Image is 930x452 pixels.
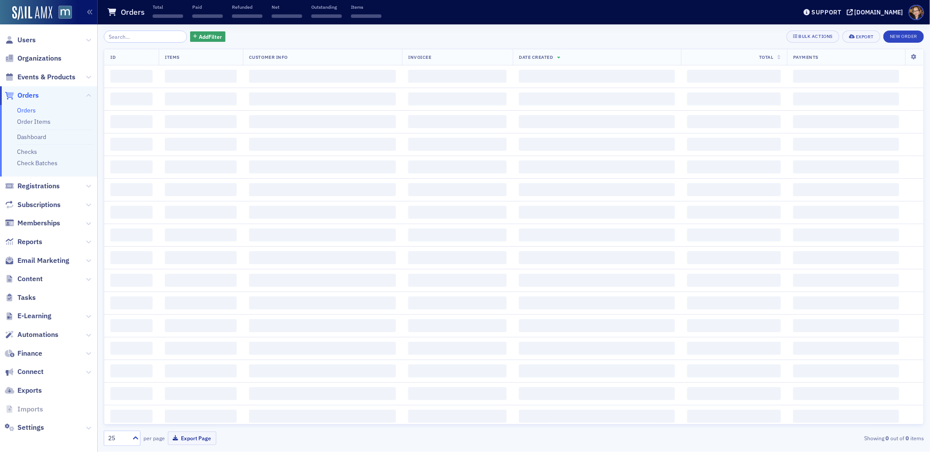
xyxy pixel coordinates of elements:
[249,54,288,60] span: Customer Info
[408,92,507,105] span: ‌
[17,237,42,247] span: Reports
[110,206,153,219] span: ‌
[793,319,899,332] span: ‌
[165,92,237,105] span: ‌
[165,138,237,151] span: ‌
[190,31,226,42] button: AddFilter
[104,31,187,43] input: Search…
[519,387,675,400] span: ‌
[408,319,507,332] span: ‌
[12,6,52,20] img: SailAMX
[793,251,899,264] span: ‌
[165,70,237,83] span: ‌
[793,410,899,423] span: ‌
[52,6,72,20] a: View Homepage
[249,115,396,128] span: ‌
[165,115,237,128] span: ‌
[110,70,153,83] span: ‌
[687,206,781,219] span: ‌
[110,296,153,309] span: ‌
[687,160,781,173] span: ‌
[519,115,675,128] span: ‌
[519,138,675,151] span: ‌
[17,256,69,265] span: Email Marketing
[17,274,43,284] span: Content
[793,296,899,309] span: ‌
[17,293,36,302] span: Tasks
[793,160,899,173] span: ‌
[519,183,675,196] span: ‌
[5,404,43,414] a: Imports
[5,54,61,63] a: Organizations
[811,8,841,16] div: Support
[110,274,153,287] span: ‌
[311,14,342,18] span: ‌
[165,319,237,332] span: ‌
[408,410,507,423] span: ‌
[17,200,61,210] span: Subscriptions
[408,228,507,241] span: ‌
[17,218,60,228] span: Memberships
[909,5,924,20] span: Profile
[192,14,223,18] span: ‌
[793,183,899,196] span: ‌
[17,311,51,321] span: E-Learning
[192,4,223,10] p: Paid
[5,311,51,321] a: E-Learning
[687,274,781,287] span: ‌
[793,342,899,355] span: ‌
[17,159,58,167] a: Check Batches
[311,4,342,10] p: Outstanding
[17,349,42,358] span: Finance
[165,228,237,241] span: ‌
[110,410,153,423] span: ‌
[519,70,675,83] span: ‌
[787,31,839,43] button: Bulk Actions
[17,72,75,82] span: Events & Products
[17,423,44,432] span: Settings
[165,54,180,60] span: Items
[5,274,43,284] a: Content
[249,160,396,173] span: ‌
[793,228,899,241] span: ‌
[408,274,507,287] span: ‌
[17,367,44,377] span: Connect
[5,293,36,302] a: Tasks
[249,274,396,287] span: ‌
[5,91,39,100] a: Orders
[5,349,42,358] a: Finance
[657,434,924,442] div: Showing out of items
[153,4,183,10] p: Total
[855,8,903,16] div: [DOMAIN_NAME]
[408,138,507,151] span: ‌
[58,6,72,19] img: SailAMX
[249,387,396,400] span: ‌
[165,410,237,423] span: ‌
[5,200,61,210] a: Subscriptions
[519,274,675,287] span: ‌
[519,410,675,423] span: ‌
[110,160,153,173] span: ‌
[519,160,675,173] span: ‌
[249,251,396,264] span: ‌
[17,35,36,45] span: Users
[108,434,127,443] div: 25
[165,274,237,287] span: ‌
[408,296,507,309] span: ‌
[17,181,60,191] span: Registrations
[165,251,237,264] span: ‌
[249,319,396,332] span: ‌
[408,342,507,355] span: ‌
[519,319,675,332] span: ‌
[5,35,36,45] a: Users
[110,138,153,151] span: ‌
[408,206,507,219] span: ‌
[408,160,507,173] span: ‌
[799,34,833,39] div: Bulk Actions
[687,228,781,241] span: ‌
[110,364,153,377] span: ‌
[687,92,781,105] span: ‌
[408,115,507,128] span: ‌
[519,92,675,105] span: ‌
